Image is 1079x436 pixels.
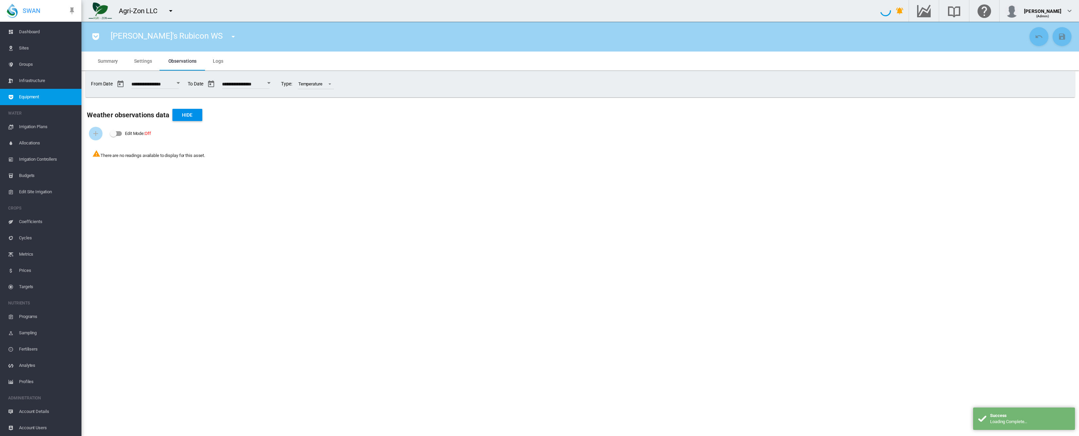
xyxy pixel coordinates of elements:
[8,298,76,309] span: NUTRIENTS
[976,7,992,15] md-icon: Click here for help
[19,374,76,390] span: Profiles
[19,279,76,295] span: Targets
[89,30,103,43] button: icon-pocket
[19,403,76,420] span: Account Details
[990,419,1070,425] div: Loading Complete...
[990,413,1070,419] div: Success
[1053,27,1072,46] button: Save Changes
[1036,14,1049,18] span: (Admin)
[946,7,962,15] md-icon: Search the knowledge base
[89,2,112,19] img: 7FicoSLW9yRjj7F2+0uvjPufP+ga39vogPu+G1+wvBtcm3fNv859aGr42DJ5pXiEAAAAAAAAAAAAAAAAAAAAAAAAAAAAAAAAA...
[91,77,182,91] span: From Date
[87,111,170,119] b: Weather observations data
[7,4,18,18] img: SWAN-Landscape-Logo-Colour-drop.png
[19,357,76,374] span: Analytes
[298,81,322,86] div: Temperature
[134,58,152,64] span: Settings
[213,58,223,64] span: Logs
[916,7,932,15] md-icon: Go to the Data Hub
[19,167,76,184] span: Budgets
[19,89,76,105] span: Equipment
[188,77,273,91] span: To Date
[1035,33,1043,41] md-icon: icon-undo
[896,7,904,15] md-icon: icon-bell-ring
[1029,27,1048,46] button: Cancel Changes
[125,129,151,138] div: Edit Mode:
[19,246,76,262] span: Metrics
[19,325,76,341] span: Sampling
[164,4,178,18] button: icon-menu-down
[281,81,292,87] span: Type:
[92,33,100,41] md-icon: icon-pocket
[19,341,76,357] span: Fertilisers
[19,151,76,167] span: Irrigation Controllers
[68,7,76,15] md-icon: icon-pin
[973,408,1075,430] div: Success Loading Complete...
[19,420,76,436] span: Account Users
[167,7,175,15] md-icon: icon-menu-down
[110,128,151,139] md-switch: Edit Mode: Off
[111,31,222,41] span: [PERSON_NAME]'s Rubicon WS
[1065,7,1074,15] md-icon: icon-chevron-down
[98,58,118,64] span: Summary
[19,309,76,325] span: Programs
[19,24,76,40] span: Dashboard
[172,77,184,89] button: Open calendar
[8,108,76,119] span: WATER
[19,184,76,200] span: Edit Site Irrigation
[19,73,76,89] span: Infrastructure
[226,30,240,43] button: icon-menu-down
[19,230,76,246] span: Cycles
[19,40,76,56] span: Sites
[1058,33,1066,41] md-icon: icon-content-save
[8,393,76,403] span: ADMINISTRATION
[19,56,76,73] span: Groups
[87,144,1074,164] div: There are no readings available to display for this asset.
[893,4,907,18] button: icon-bell-ring
[8,203,76,214] span: CROPS
[92,130,100,138] md-icon: icon-plus
[204,77,218,91] button: md-calendar
[89,127,103,140] button: Add Weather Rollup Obs Record
[145,131,151,136] span: Off
[19,262,76,279] span: Prices
[119,6,164,16] div: Agri-Zon LLC
[1005,4,1019,18] img: profile.jpg
[19,119,76,135] span: Irrigation Plans
[263,77,275,89] button: Open calendar
[19,135,76,151] span: Allocations
[23,6,40,15] span: SWAN
[229,33,237,41] md-icon: icon-menu-down
[19,214,76,230] span: Coefficients
[114,77,127,91] button: md-calendar
[168,58,197,64] span: Observations
[172,109,202,121] button: Hide
[1024,5,1061,12] div: [PERSON_NAME]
